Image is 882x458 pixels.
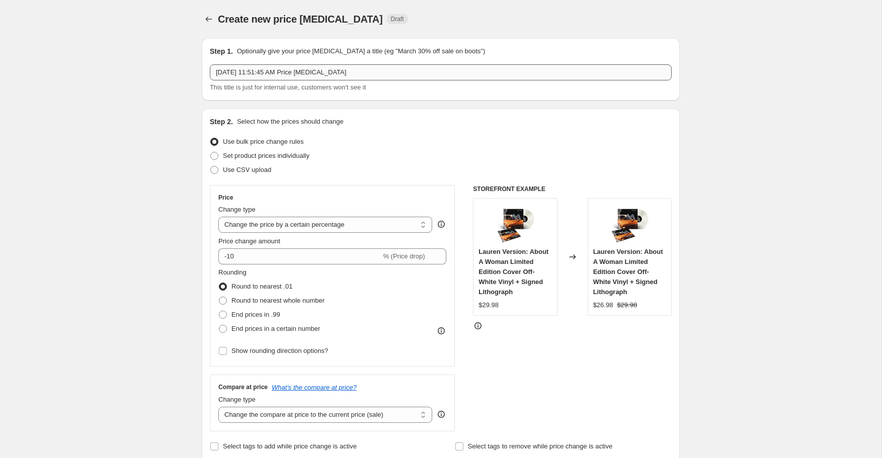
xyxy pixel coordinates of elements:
[272,384,357,391] button: What's the compare at price?
[468,442,613,450] span: Select tags to remove while price change is active
[478,300,499,310] div: $29.98
[593,248,663,296] span: Lauren Version: About A Woman Limited Edition Cover Off-White Vinyl + Signed Lithograph
[593,300,613,310] div: $26.98
[237,46,485,56] p: Optionally give your price [MEDICAL_DATA] a title (eg "March 30% off sale on boots")
[495,204,535,244] img: TR_WEB_AboutAWoman_VinylMockup_D2C2_MilkyClear_LaurenUTCover_SignedLitho_2024.07.15_FNL_80x.png
[218,396,256,403] span: Change type
[383,252,425,260] span: % (Price drop)
[218,194,233,202] h3: Price
[223,166,271,173] span: Use CSV upload
[218,206,256,213] span: Change type
[473,185,672,193] h6: STOREFRONT EXAMPLE
[391,15,404,23] span: Draft
[609,204,650,244] img: TR_WEB_AboutAWoman_VinylMockup_D2C2_MilkyClear_LaurenUTCover_SignedLitho_2024.07.15_FNL_80x.png
[210,46,233,56] h2: Step 1.
[478,248,548,296] span: Lauren Version: About A Woman Limited Edition Cover Off-White Vinyl + Signed Lithograph
[210,83,366,91] span: This title is just for internal use, customers won't see it
[218,248,381,264] input: -15
[231,297,325,304] span: Round to nearest whole number
[202,12,216,26] button: Price change jobs
[237,117,344,127] p: Select how the prices should change
[436,219,446,229] div: help
[231,283,292,290] span: Round to nearest .01
[223,442,357,450] span: Select tags to add while price change is active
[218,383,268,391] h3: Compare at price
[223,138,303,145] span: Use bulk price change rules
[231,347,328,354] span: Show rounding direction options?
[617,300,637,310] strike: $29.98
[218,237,280,245] span: Price change amount
[210,117,233,127] h2: Step 2.
[223,152,309,159] span: Set product prices individually
[210,64,672,80] input: 30% off holiday sale
[218,268,247,276] span: Rounding
[231,325,320,332] span: End prices in a certain number
[436,409,446,419] div: help
[218,14,383,25] span: Create new price [MEDICAL_DATA]
[231,311,280,318] span: End prices in .99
